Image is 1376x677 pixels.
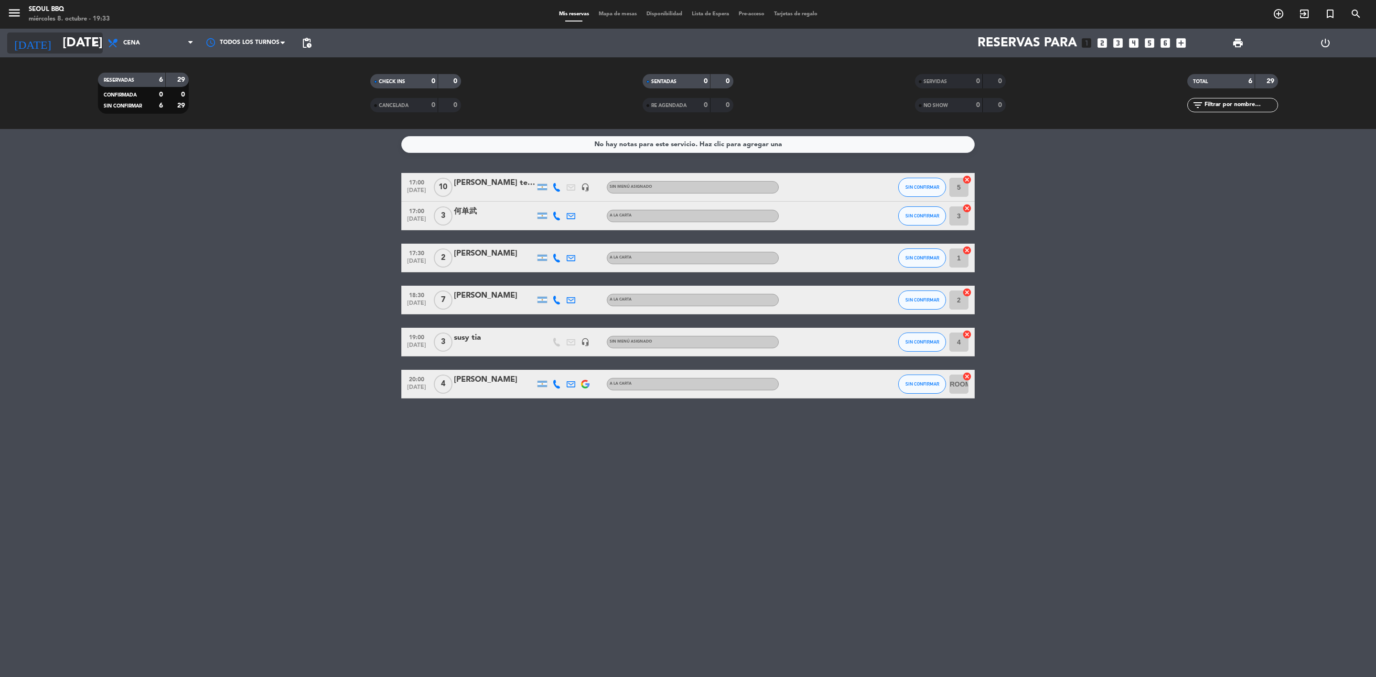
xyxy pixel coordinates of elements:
[905,339,939,344] span: SIN CONFIRMAR
[434,206,452,226] span: 3
[405,373,429,384] span: 20:00
[1324,8,1336,20] i: turned_in_not
[905,184,939,190] span: SIN CONFIRMAR
[1193,79,1208,84] span: TOTAL
[177,76,187,83] strong: 29
[453,102,459,108] strong: 0
[1320,37,1331,49] i: power_settings_new
[610,382,632,386] span: A LA CARTA
[7,6,21,23] button: menu
[104,78,134,83] span: RESERVADAS
[594,139,782,150] div: No hay notas para este servicio. Haz clic para agregar una
[434,248,452,268] span: 2
[7,32,58,54] i: [DATE]
[405,176,429,187] span: 17:00
[924,103,948,108] span: NO SHOW
[905,213,939,218] span: SIN CONFIRMAR
[104,93,137,97] span: CONFIRMADA
[687,11,734,17] span: Lista de Espera
[405,247,429,258] span: 17:30
[978,36,1077,51] span: Reservas para
[610,214,632,217] span: A LA CARTA
[998,102,1004,108] strong: 0
[962,372,972,381] i: cancel
[454,332,535,344] div: susy tia
[962,330,972,339] i: cancel
[962,175,972,184] i: cancel
[405,216,429,227] span: [DATE]
[434,290,452,310] span: 7
[159,91,163,98] strong: 0
[726,102,731,108] strong: 0
[379,103,408,108] span: CANCELADA
[704,102,708,108] strong: 0
[642,11,687,17] span: Disponibilidad
[1350,8,1362,20] i: search
[89,37,100,49] i: arrow_drop_down
[976,102,980,108] strong: 0
[1128,37,1140,49] i: looks_4
[554,11,594,17] span: Mis reservas
[453,78,459,85] strong: 0
[962,204,972,213] i: cancel
[159,102,163,109] strong: 6
[379,79,405,84] span: CHECK INS
[898,290,946,310] button: SIN CONFIRMAR
[1080,37,1093,49] i: looks_one
[610,298,632,301] span: A LA CARTA
[962,288,972,297] i: cancel
[976,78,980,85] strong: 0
[581,380,590,388] img: google-logo.png
[1192,99,1204,111] i: filter_list
[1143,37,1156,49] i: looks_5
[581,183,590,192] i: headset_mic
[405,300,429,311] span: [DATE]
[651,79,677,84] span: SENTADAS
[1232,37,1244,49] span: print
[405,205,429,216] span: 17:00
[924,79,947,84] span: SERVIDAS
[1175,37,1187,49] i: add_box
[898,333,946,352] button: SIN CONFIRMAR
[734,11,769,17] span: Pre-acceso
[898,375,946,394] button: SIN CONFIRMAR
[726,78,731,85] strong: 0
[594,11,642,17] span: Mapa de mesas
[405,187,429,198] span: [DATE]
[181,91,187,98] strong: 0
[905,255,939,260] span: SIN CONFIRMAR
[454,247,535,260] div: [PERSON_NAME]
[159,76,163,83] strong: 6
[610,256,632,259] span: A LA CARTA
[581,338,590,346] i: headset_mic
[434,178,452,197] span: 10
[1273,8,1284,20] i: add_circle_outline
[898,206,946,226] button: SIN CONFIRMAR
[905,381,939,387] span: SIN CONFIRMAR
[1299,8,1310,20] i: exit_to_app
[1096,37,1108,49] i: looks_two
[431,78,435,85] strong: 0
[405,289,429,300] span: 18:30
[405,258,429,269] span: [DATE]
[123,40,140,46] span: Cena
[1281,29,1369,57] div: LOG OUT
[1159,37,1172,49] i: looks_6
[704,78,708,85] strong: 0
[998,78,1004,85] strong: 0
[454,374,535,386] div: [PERSON_NAME]
[104,104,142,108] span: SIN CONFIRMAR
[7,6,21,20] i: menu
[1248,78,1252,85] strong: 6
[1112,37,1124,49] i: looks_3
[405,331,429,342] span: 19:00
[1267,78,1276,85] strong: 29
[651,103,687,108] span: RE AGENDADA
[610,340,652,344] span: Sin menú asignado
[898,178,946,197] button: SIN CONFIRMAR
[434,333,452,352] span: 3
[29,5,110,14] div: Seoul bbq
[177,102,187,109] strong: 29
[610,185,652,189] span: Sin menú asignado
[405,384,429,395] span: [DATE]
